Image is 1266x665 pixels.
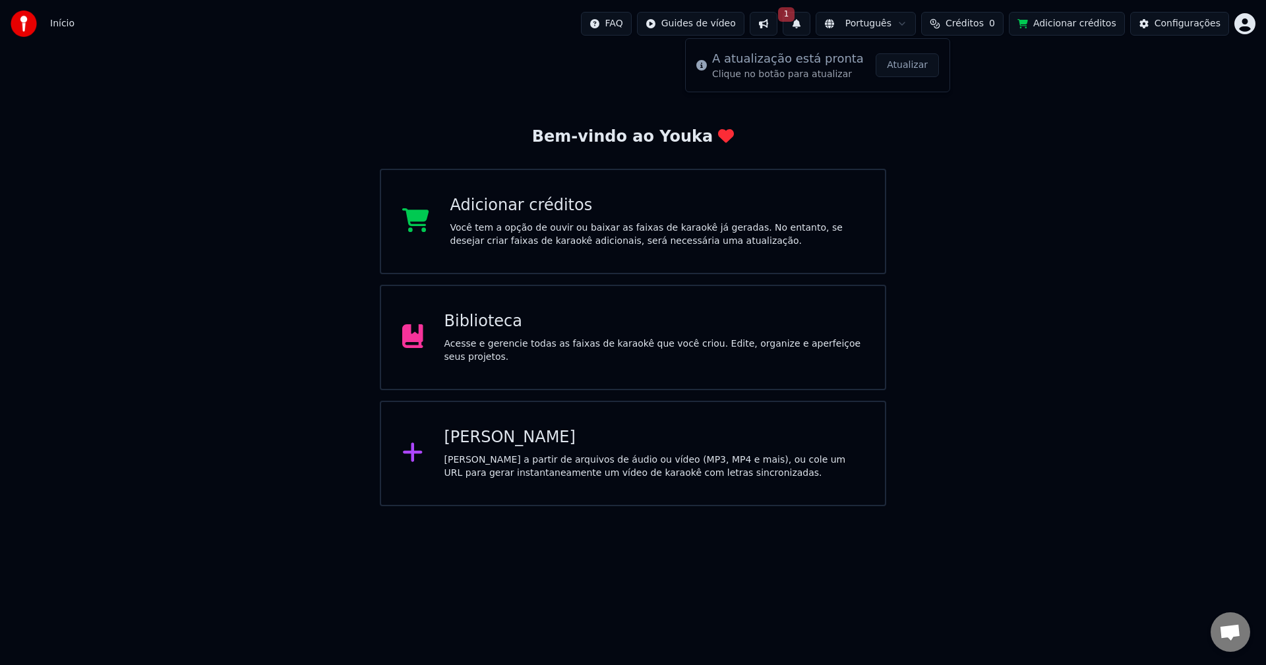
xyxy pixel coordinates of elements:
button: 1 [783,12,810,36]
div: A atualização está pronta [712,49,864,68]
nav: breadcrumb [50,17,75,30]
span: Créditos [946,17,984,30]
button: Créditos0 [921,12,1004,36]
div: Clique no botão para atualizar [712,68,864,81]
div: Acesse e gerencie todas as faixas de karaokê que você criou. Edite, organize e aperfeiçoe seus pr... [444,337,864,364]
div: Biblioteca [444,311,864,332]
div: [PERSON_NAME] [444,427,864,448]
div: Você tem a opção de ouvir ou baixar as faixas de karaokê já geradas. No entanto, se desejar criar... [450,221,864,248]
div: Bem-vindo ao Youka [532,127,734,148]
span: 1 [778,7,795,22]
button: Atualizar [876,53,939,77]
button: Adicionar créditos [1009,12,1125,36]
div: Configurações [1155,17,1221,30]
div: [PERSON_NAME] a partir de arquivos de áudio ou vídeo (MP3, MP4 e mais), ou cole um URL para gerar... [444,453,864,480]
img: youka [11,11,37,37]
span: Início [50,17,75,30]
div: Adicionar créditos [450,195,864,216]
span: 0 [989,17,995,30]
button: Configurações [1130,12,1229,36]
button: FAQ [581,12,632,36]
a: Bate-papo aberto [1211,612,1250,652]
button: Guides de vídeo [637,12,744,36]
